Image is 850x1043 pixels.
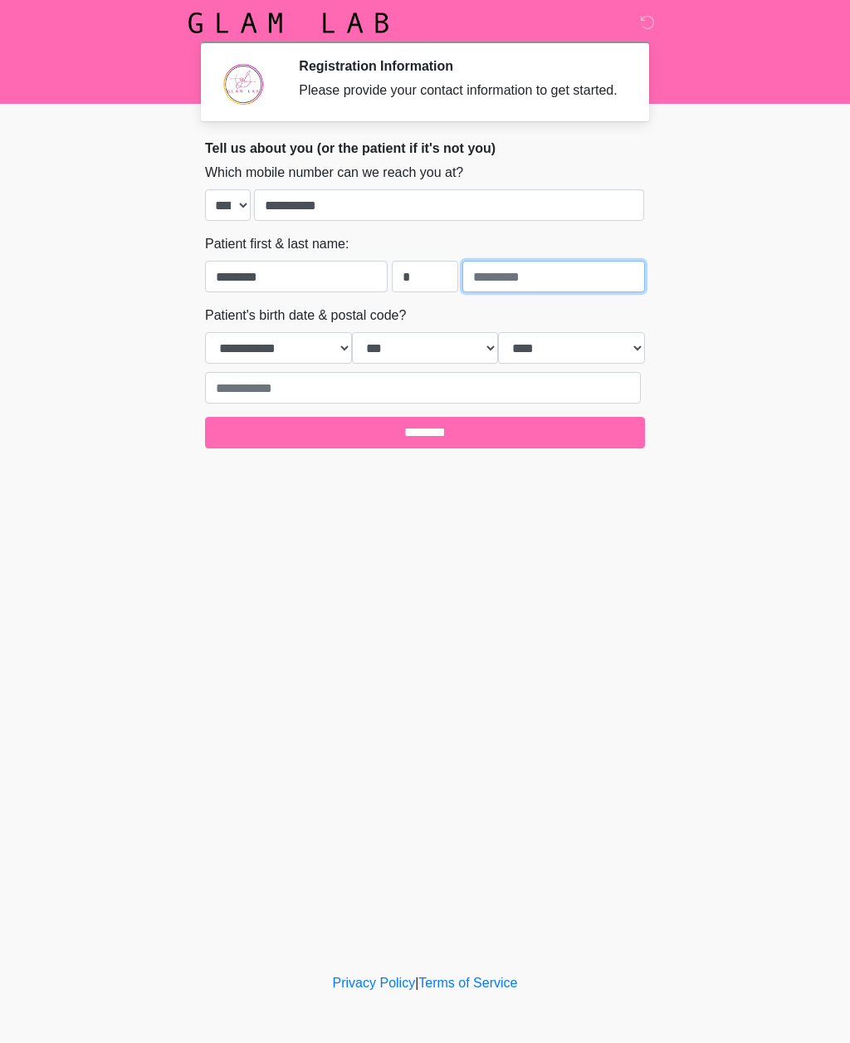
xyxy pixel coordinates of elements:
h2: Tell us about you (or the patient if it's not you) [205,140,645,156]
a: | [415,976,418,990]
label: Which mobile number can we reach you at? [205,163,463,183]
a: Privacy Policy [333,976,416,990]
img: Glam Lab Logo [188,12,388,33]
h2: Registration Information [299,58,620,74]
a: Terms of Service [418,976,517,990]
label: Patient first & last name: [205,234,349,254]
img: Agent Avatar [217,58,267,108]
div: Please provide your contact information to get started. [299,81,620,100]
label: Patient's birth date & postal code? [205,306,406,326]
